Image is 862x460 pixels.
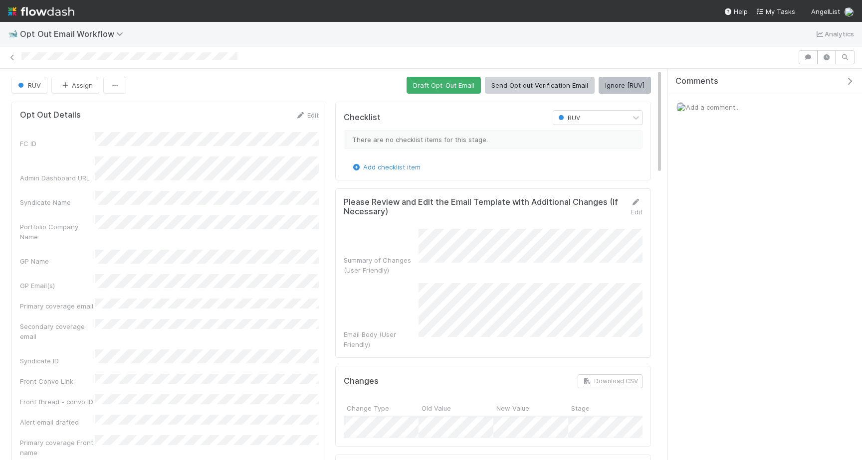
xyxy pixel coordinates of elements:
[599,77,651,94] button: Ignore [RUV]
[20,356,95,366] div: Syndicate ID
[686,103,740,111] span: Add a comment...
[20,29,128,39] span: Opt Out Email Workflow
[811,7,840,15] span: AngelList
[675,76,718,86] span: Comments
[578,374,643,388] button: Download CSV
[407,77,481,94] button: Draft Opt-Out Email
[724,6,748,16] div: Help
[493,400,568,416] div: New Value
[344,130,643,149] div: There are no checklist items for this stage.
[20,438,95,458] div: Primary coverage Front name
[16,81,41,89] span: RUV
[51,77,99,94] button: Assign
[20,321,95,341] div: Secondary coverage email
[844,7,854,17] img: avatar_15e6a745-65a2-4f19-9667-febcb12e2fc8.png
[8,3,74,20] img: logo-inverted-e16ddd16eac7371096b0.svg
[20,256,95,266] div: GP Name
[344,400,419,416] div: Change Type
[295,111,319,119] a: Edit
[20,397,95,407] div: Front thread - convo ID
[676,102,686,112] img: avatar_15e6a745-65a2-4f19-9667-febcb12e2fc8.png
[756,7,795,15] span: My Tasks
[631,198,643,216] a: Edit
[20,417,95,427] div: Alert email drafted
[344,197,622,217] h5: Please Review and Edit the Email Template with Additional Changes (If Necessary)
[20,301,95,311] div: Primary coverage email
[20,281,95,291] div: GP Email(s)
[815,28,854,40] a: Analytics
[344,255,419,275] div: Summary of Changes (User Friendly)
[20,173,95,183] div: Admin Dashboard URL
[351,163,421,171] a: Add checklist item
[11,77,47,94] button: RUV
[568,400,643,416] div: Stage
[485,77,595,94] button: Send Opt out Verification Email
[20,197,95,207] div: Syndicate Name
[556,114,580,122] span: RUV
[344,376,379,386] h5: Changes
[344,113,381,123] h5: Checklist
[8,29,18,38] span: 🐋
[419,400,493,416] div: Old Value
[20,139,95,149] div: FC ID
[20,376,95,386] div: Front Convo Link
[756,6,795,16] a: My Tasks
[20,222,95,242] div: Portfolio Company Name
[344,329,419,349] div: Email Body (User Friendly)
[20,110,81,120] h5: Opt Out Details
